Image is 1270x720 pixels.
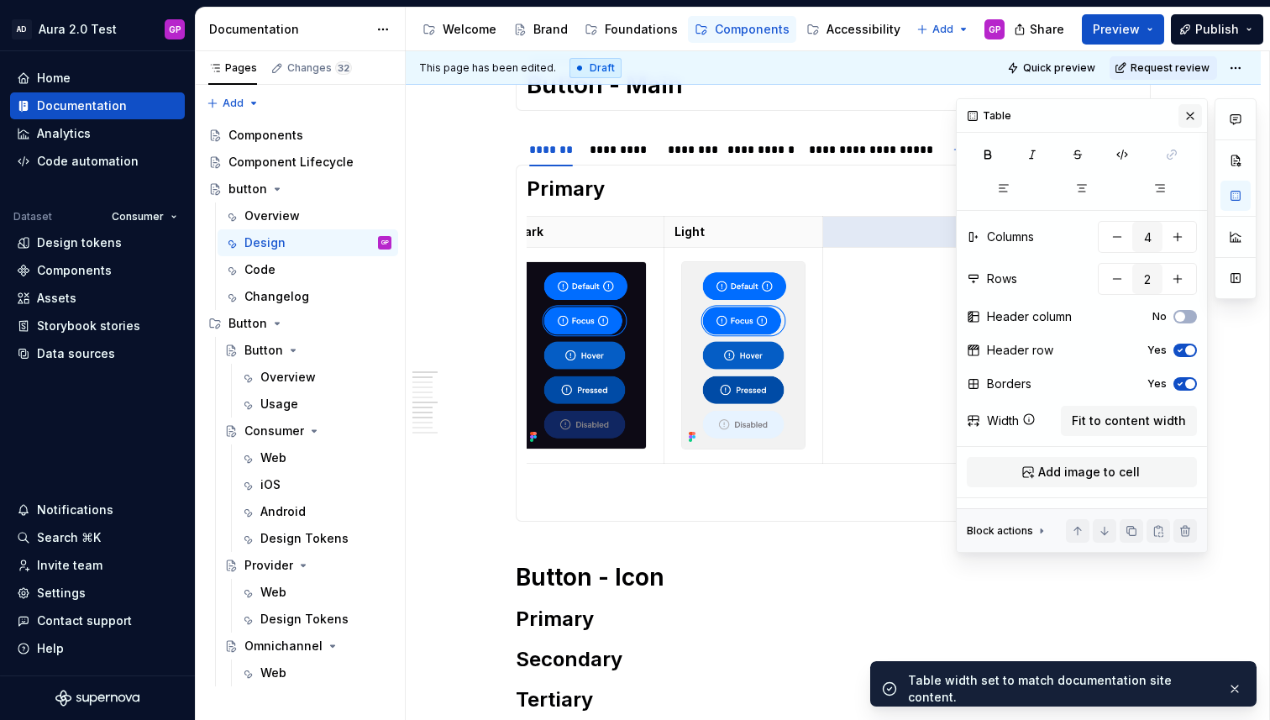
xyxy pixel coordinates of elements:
[527,70,1140,100] h1: Button - Main
[516,223,653,240] p: Dark
[260,611,349,628] div: Design Tokens
[569,58,622,78] div: Draft
[10,607,185,634] button: Contact support
[10,120,185,147] a: Analytics
[37,557,102,574] div: Invite team
[3,11,192,47] button: ADAura 2.0 TestGP
[244,557,293,574] div: Provider
[1171,14,1263,45] button: Publish
[715,21,790,38] div: Components
[10,313,185,339] a: Storybook stories
[208,61,257,75] div: Pages
[260,369,316,386] div: Overview
[244,208,300,224] div: Overview
[527,176,1140,511] section-item: Primary
[419,61,556,75] span: This page has been edited.
[37,502,113,518] div: Notifications
[911,18,974,41] button: Add
[506,16,575,43] a: Brand
[244,288,309,305] div: Changelog
[218,633,398,660] a: Omnichannel
[10,635,185,662] button: Help
[10,148,185,175] a: Code automation
[234,579,398,606] a: Web
[244,261,276,278] div: Code
[10,65,185,92] a: Home
[37,70,71,87] div: Home
[228,154,354,171] div: Component Lifecycle
[10,257,185,284] a: Components
[800,16,907,43] a: Accessibility
[234,471,398,498] a: iOS
[416,13,908,46] div: Page tree
[244,423,304,439] div: Consumer
[228,181,267,197] div: button
[37,612,132,629] div: Contact support
[260,584,286,601] div: Web
[578,16,685,43] a: Foundations
[37,640,64,657] div: Help
[37,234,122,251] div: Design tokens
[112,210,164,223] span: Consumer
[202,92,265,115] button: Add
[1030,21,1064,38] span: Share
[516,686,1151,713] h2: Tertiary
[13,210,52,223] div: Dataset
[223,97,244,110] span: Add
[37,125,91,142] div: Analytics
[10,229,185,256] a: Design tokens
[104,205,185,229] button: Consumer
[244,342,283,359] div: Button
[516,606,1151,633] h2: Primary
[260,476,281,493] div: iOS
[244,234,286,251] div: Design
[1131,61,1210,75] span: Request review
[218,202,398,229] a: Overview
[1005,14,1075,45] button: Share
[234,660,398,686] a: Web
[202,149,398,176] a: Component Lifecycle
[218,418,398,444] a: Consumer
[12,19,32,39] div: AD
[37,585,86,602] div: Settings
[228,127,303,144] div: Components
[234,444,398,471] a: Web
[209,21,368,38] div: Documentation
[381,234,389,251] div: GP
[1082,14,1164,45] button: Preview
[228,315,267,332] div: Button
[202,122,398,686] div: Page tree
[605,21,678,38] div: Foundations
[1002,56,1103,80] button: Quick preview
[10,552,185,579] a: Invite team
[10,340,185,367] a: Data sources
[218,552,398,579] a: Provider
[416,16,503,43] a: Welcome
[244,638,323,654] div: Omnichannel
[1110,56,1217,80] button: Request review
[1023,61,1095,75] span: Quick preview
[37,153,139,170] div: Code automation
[55,690,139,707] svg: Supernova Logo
[218,337,398,364] a: Button
[1195,21,1239,38] span: Publish
[37,345,115,362] div: Data sources
[10,580,185,607] a: Settings
[218,229,398,256] a: DesignGP
[989,23,1001,36] div: GP
[37,290,76,307] div: Assets
[527,176,1140,202] h2: Primary
[1093,21,1140,38] span: Preview
[911,16,1023,43] a: Globalization
[10,285,185,312] a: Assets
[443,21,496,38] div: Welcome
[260,665,286,681] div: Web
[202,176,398,202] a: button
[218,256,398,283] a: Code
[688,16,796,43] a: Components
[37,97,127,114] div: Documentation
[234,364,398,391] a: Overview
[218,283,398,310] a: Changelog
[682,262,805,449] img: 7698778f-6444-4069-84fc-cb19f12749a8.png
[10,497,185,523] button: Notifications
